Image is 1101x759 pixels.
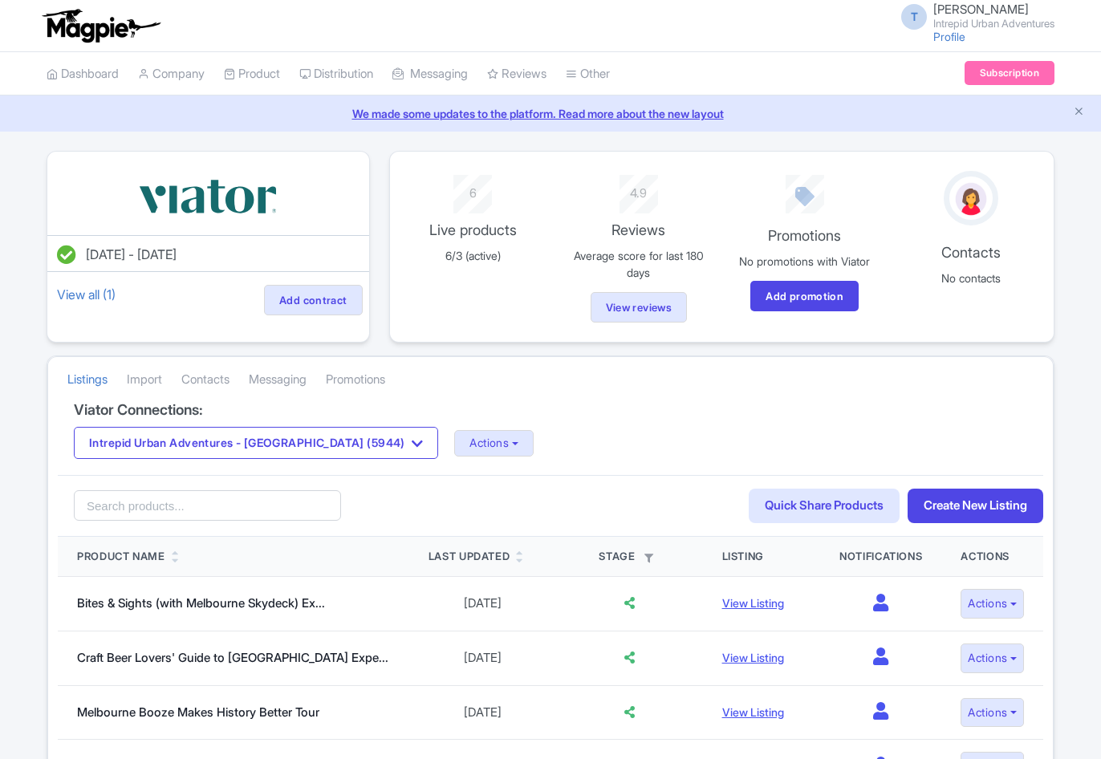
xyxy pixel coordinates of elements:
a: View Listing [722,705,784,719]
th: Actions [941,537,1043,577]
a: Craft Beer Lovers' Guide to [GEOGRAPHIC_DATA] Expe... [77,650,388,665]
td: [DATE] [409,577,556,631]
img: logo-ab69f6fb50320c5b225c76a69d11143b.png [39,8,163,43]
a: Subscription [965,61,1054,85]
input: Search products... [74,490,341,521]
a: Quick Share Products [749,489,900,523]
a: Other [566,52,610,96]
a: Create New Listing [908,489,1043,523]
p: No contacts [897,270,1044,286]
small: Intrepid Urban Adventures [933,18,1054,29]
a: Company [138,52,205,96]
a: Import [127,358,162,402]
div: 6 [400,175,546,203]
a: Reviews [487,52,546,96]
a: Distribution [299,52,373,96]
a: View reviews [591,292,688,323]
a: Product [224,52,280,96]
a: Messaging [392,52,468,96]
p: 6/3 (active) [400,247,546,264]
button: Actions [454,430,534,457]
button: Actions [961,643,1024,673]
a: Messaging [249,358,307,402]
td: [DATE] [409,631,556,685]
th: Notifications [820,537,941,577]
h4: Viator Connections: [74,402,1027,418]
a: View Listing [722,651,784,664]
a: Promotions [326,358,385,402]
p: Live products [400,219,546,241]
div: Last Updated [429,549,510,565]
button: Close announcement [1073,103,1085,122]
span: [PERSON_NAME] [933,2,1029,17]
div: 4.9 [565,175,712,203]
span: [DATE] - [DATE] [86,246,177,262]
button: Actions [961,698,1024,728]
a: We made some updates to the platform. Read more about the new layout [10,105,1091,122]
a: Add promotion [750,281,859,311]
p: Average score for last 180 days [565,247,712,281]
span: T [901,4,927,30]
a: View all (1) [54,283,119,306]
a: Contacts [181,358,230,402]
td: [DATE] [409,685,556,740]
img: vbqrramwp3xkpi4ekcjz.svg [136,171,280,222]
p: Promotions [731,225,878,246]
p: No promotions with Viator [731,253,878,270]
th: Listing [703,537,820,577]
div: Product Name [77,549,165,565]
img: avatar_key_member-9c1dde93af8b07d7383eb8b5fb890c87.png [953,180,989,218]
i: Filter by stage [644,554,653,562]
button: Intrepid Urban Adventures - [GEOGRAPHIC_DATA] (5944) [74,427,438,459]
button: Actions [961,589,1024,619]
p: Contacts [897,241,1044,263]
div: Stage [575,549,684,565]
a: Listings [67,358,108,402]
a: Dashboard [47,52,119,96]
a: T [PERSON_NAME] Intrepid Urban Adventures [892,3,1054,29]
a: Bites & Sights (with Melbourne Skydeck) Ex... [77,595,325,611]
a: Melbourne Booze Makes History Better Tour [77,704,319,720]
a: Profile [933,30,965,43]
p: Reviews [565,219,712,241]
a: View Listing [722,596,784,610]
a: Add contract [264,285,363,315]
